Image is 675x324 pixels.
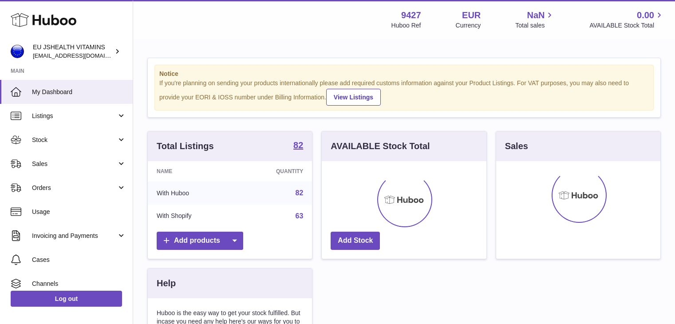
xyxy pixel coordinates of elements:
span: Channels [32,280,126,288]
td: With Huboo [148,182,237,205]
h3: Total Listings [157,140,214,152]
a: Log out [11,291,122,307]
a: NaN Total sales [515,9,555,30]
span: Total sales [515,21,555,30]
a: View Listings [326,89,381,106]
span: 0.00 [637,9,654,21]
span: Sales [32,160,117,168]
td: With Shopify [148,205,237,228]
div: Huboo Ref [391,21,421,30]
span: NaN [527,9,545,21]
a: Add products [157,232,243,250]
strong: Notice [159,70,649,78]
div: Currency [456,21,481,30]
span: Invoicing and Payments [32,232,117,240]
div: EU JSHEALTH VITAMINS [33,43,113,60]
span: My Dashboard [32,88,126,96]
span: Cases [32,256,126,264]
strong: 82 [293,141,303,150]
h3: AVAILABLE Stock Total [331,140,430,152]
a: 82 [293,141,303,151]
a: 82 [296,189,304,197]
span: Listings [32,112,117,120]
h3: Help [157,277,176,289]
img: internalAdmin-9427@internal.huboo.com [11,45,24,58]
span: Usage [32,208,126,216]
strong: 9427 [401,9,421,21]
th: Quantity [237,161,312,182]
span: Orders [32,184,117,192]
th: Name [148,161,237,182]
strong: EUR [462,9,481,21]
span: Stock [32,136,117,144]
a: Add Stock [331,232,380,250]
a: 0.00 AVAILABLE Stock Total [589,9,664,30]
span: AVAILABLE Stock Total [589,21,664,30]
h3: Sales [505,140,528,152]
div: If you're planning on sending your products internationally please add required customs informati... [159,79,649,106]
a: 63 [296,212,304,220]
span: [EMAIL_ADDRESS][DOMAIN_NAME] [33,52,130,59]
